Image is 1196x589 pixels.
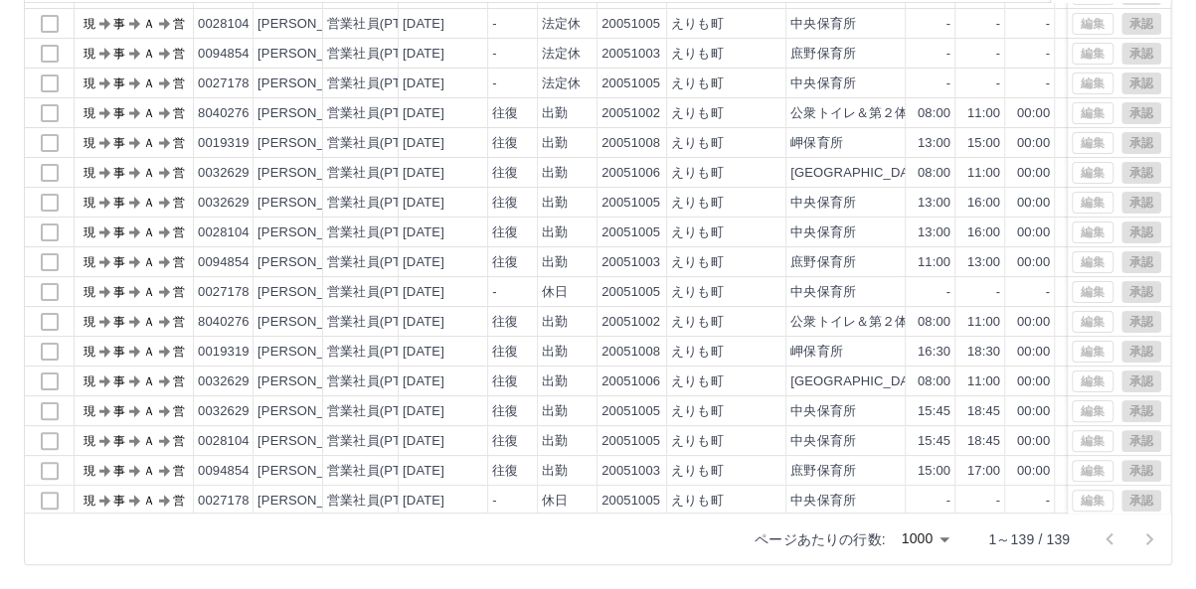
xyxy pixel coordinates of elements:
[790,313,935,332] div: 公衆トイレ＆第２体育館
[173,47,185,61] text: 営
[173,106,185,120] text: 営
[671,492,724,511] div: えりも町
[198,372,250,391] div: 0032629
[113,285,125,299] text: 事
[143,255,155,269] text: Ａ
[257,15,366,34] div: [PERSON_NAME]
[257,283,366,302] div: [PERSON_NAME]
[143,404,155,418] text: Ａ
[542,313,568,332] div: 出勤
[542,253,568,272] div: 出勤
[143,47,155,61] text: Ａ
[173,196,185,210] text: 営
[403,432,444,451] div: [DATE]
[198,164,250,183] div: 0032629
[327,134,431,153] div: 営業社員(PT契約)
[671,253,724,272] div: えりも町
[257,45,366,64] div: [PERSON_NAME]
[1046,492,1050,511] div: -
[198,402,250,421] div: 0032629
[601,343,660,362] div: 20051008
[1046,74,1050,93] div: -
[257,104,366,123] div: [PERSON_NAME]
[1017,462,1050,481] div: 00:00
[198,462,250,481] div: 0094854
[671,223,724,242] div: えりも町
[492,462,518,481] div: 往復
[790,15,856,34] div: 中央保育所
[542,223,568,242] div: 出勤
[542,134,568,153] div: 出勤
[790,164,928,183] div: [GEOGRAPHIC_DATA]
[84,47,95,61] text: 現
[113,47,125,61] text: 事
[1017,253,1050,272] div: 00:00
[84,434,95,448] text: 現
[671,104,724,123] div: えりも町
[257,402,366,421] div: [PERSON_NAME]
[492,15,496,34] div: -
[84,76,95,90] text: 現
[1046,283,1050,302] div: -
[671,164,724,183] div: えりも町
[988,529,1070,549] p: 1～139 / 139
[327,402,431,421] div: 営業社員(PT契約)
[327,283,431,302] div: 営業社員(PT契約)
[601,283,660,302] div: 20051005
[403,253,444,272] div: [DATE]
[327,462,431,481] div: 営業社員(PT契約)
[671,15,724,34] div: えりも町
[403,194,444,213] div: [DATE]
[671,343,724,362] div: えりも町
[173,494,185,508] text: 営
[327,313,431,332] div: 営業社員(PT契約)
[113,136,125,150] text: 事
[173,374,185,388] text: 営
[492,283,496,302] div: -
[790,432,856,451] div: 中央保育所
[173,225,185,239] text: 営
[198,492,250,511] div: 0027178
[492,253,518,272] div: 往復
[143,464,155,478] text: Ａ
[84,255,95,269] text: 現
[173,166,185,180] text: 営
[257,372,366,391] div: [PERSON_NAME]
[257,492,366,511] div: [PERSON_NAME]
[113,404,125,418] text: 事
[113,196,125,210] text: 事
[542,74,581,93] div: 法定休
[327,432,431,451] div: 営業社員(PT契約)
[257,432,366,451] div: [PERSON_NAME]
[492,492,496,511] div: -
[918,164,950,183] div: 08:00
[601,372,660,391] div: 20051006
[492,134,518,153] div: 往復
[601,134,660,153] div: 20051008
[403,313,444,332] div: [DATE]
[113,255,125,269] text: 事
[143,136,155,150] text: Ａ
[542,283,568,302] div: 休日
[198,194,250,213] div: 0032629
[790,104,935,123] div: 公衆トイレ＆第２体育館
[143,494,155,508] text: Ａ
[1046,15,1050,34] div: -
[143,76,155,90] text: Ａ
[113,374,125,388] text: 事
[542,372,568,391] div: 出勤
[601,15,660,34] div: 20051005
[967,313,1000,332] div: 11:00
[257,343,366,362] div: [PERSON_NAME]
[918,372,950,391] div: 08:00
[173,136,185,150] text: 営
[492,372,518,391] div: 往復
[790,283,856,302] div: 中央保育所
[671,313,724,332] div: えりも町
[84,166,95,180] text: 現
[967,194,1000,213] div: 16:00
[996,283,1000,302] div: -
[1017,134,1050,153] div: 00:00
[671,45,724,64] div: えりも町
[84,345,95,359] text: 現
